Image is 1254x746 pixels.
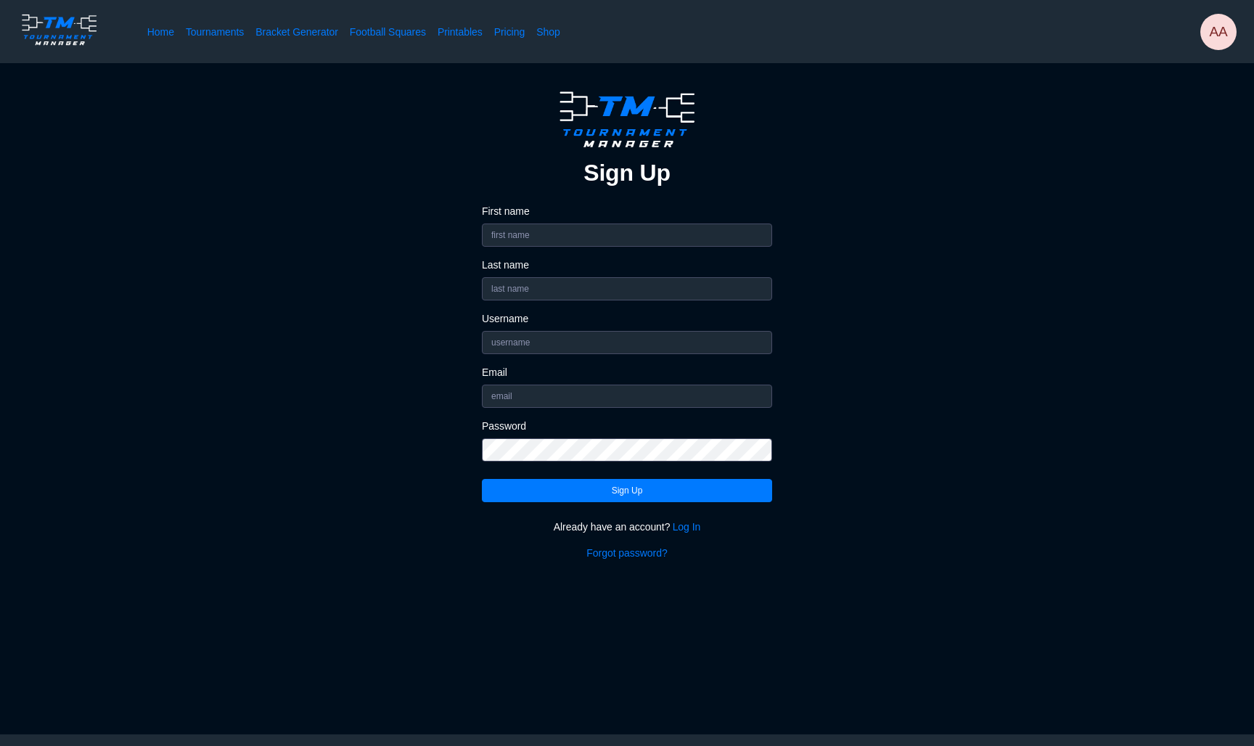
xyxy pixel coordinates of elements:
label: Email [482,366,772,379]
input: last name [482,277,772,300]
label: Password [482,419,772,433]
img: logo.ffa97a18e3bf2c7d.png [17,12,101,48]
a: Shop [536,25,560,39]
span: Already have an account? [554,520,671,534]
h2: Sign Up [583,158,670,187]
a: Log In [673,520,701,534]
input: username [482,331,772,354]
a: Tournaments [186,25,244,39]
img: logo.ffa97a18e3bf2c7d.png [552,86,702,152]
label: Username [482,312,772,325]
a: Printables [438,25,483,39]
div: abel aguilera [1200,14,1237,50]
button: AA [1200,14,1237,50]
a: Bracket Generator [255,25,338,39]
label: Last name [482,258,772,271]
input: first name [482,224,772,247]
button: Sign Up [482,479,772,502]
a: Home [147,25,174,39]
a: Forgot password? [586,546,667,560]
input: email [482,385,772,408]
a: Pricing [494,25,525,39]
label: First name [482,205,772,218]
a: Football Squares [350,25,426,39]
